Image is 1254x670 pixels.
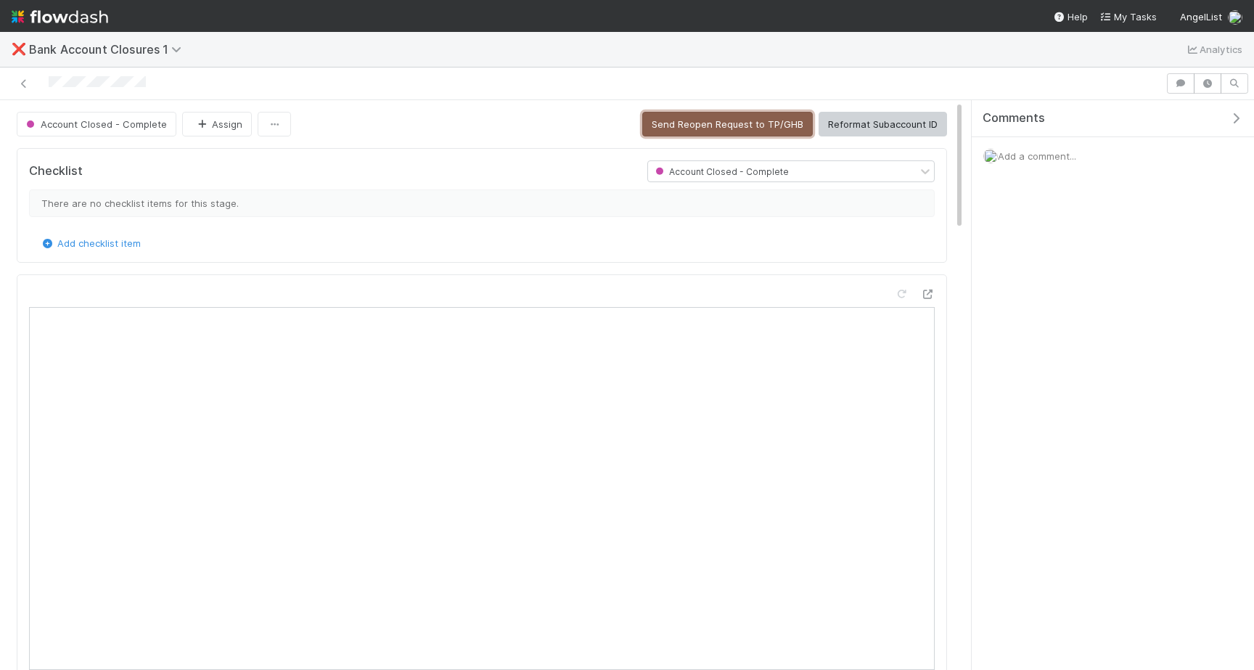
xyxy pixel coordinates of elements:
[998,150,1076,162] span: Add a comment...
[983,149,998,163] img: avatar_15e6a745-65a2-4f19-9667-febcb12e2fc8.png
[1228,10,1242,25] img: avatar_15e6a745-65a2-4f19-9667-febcb12e2fc8.png
[29,42,189,57] span: Bank Account Closures 1
[983,111,1045,126] span: Comments
[12,43,26,55] span: ❌
[29,189,935,217] div: There are no checklist items for this stage.
[1099,11,1157,23] span: My Tasks
[17,112,176,136] button: Account Closed - Complete
[1185,41,1242,58] a: Analytics
[12,4,108,29] img: logo-inverted-e16ddd16eac7371096b0.svg
[652,166,789,177] span: Account Closed - Complete
[182,112,252,136] button: Assign
[1180,11,1222,23] span: AngelList
[642,112,813,136] button: Send Reopen Request to TP/GHB
[23,118,167,130] span: Account Closed - Complete
[819,112,947,136] button: Reformat Subaccount ID
[1099,9,1157,24] a: My Tasks
[1053,9,1088,24] div: Help
[29,164,83,179] h5: Checklist
[40,237,141,249] a: Add checklist item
